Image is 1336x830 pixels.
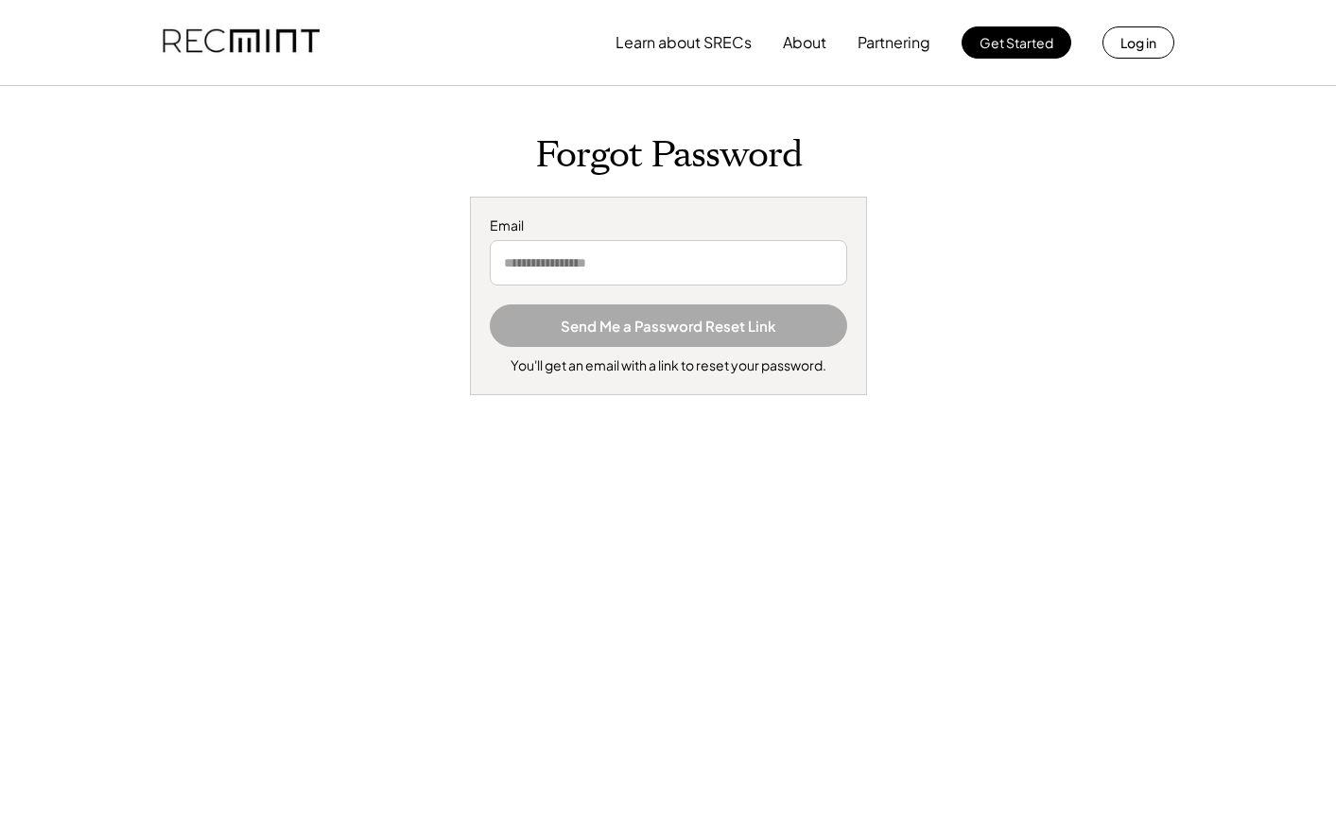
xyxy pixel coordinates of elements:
img: recmint-logotype%403x.png [163,10,320,75]
button: Send Me a Password Reset Link [490,304,847,347]
button: Learn about SRECs [616,24,752,61]
div: You'll get an email with a link to reset your password. [511,356,826,375]
button: Partnering [858,24,930,61]
button: Log in [1102,26,1174,59]
button: Get Started [962,26,1071,59]
h1: Forgot Password [82,133,1255,178]
button: About [783,24,826,61]
div: Email [490,216,847,235]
